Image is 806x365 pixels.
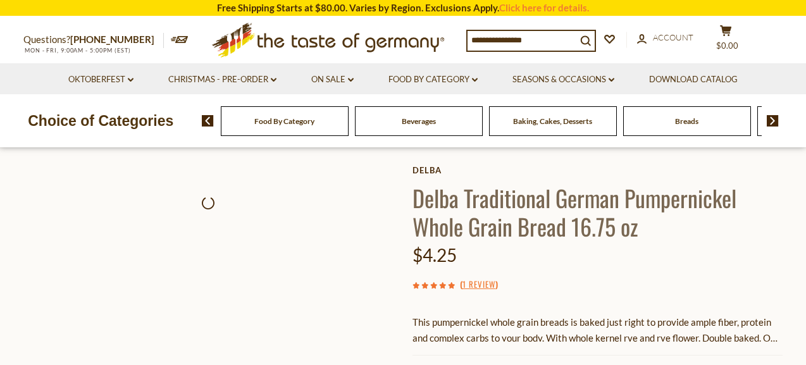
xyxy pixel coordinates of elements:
[254,116,314,126] a: Food By Category
[637,31,693,45] a: Account
[388,73,478,87] a: Food By Category
[23,47,131,54] span: MON - FRI, 9:00AM - 5:00PM (EST)
[675,116,698,126] a: Breads
[649,73,738,87] a: Download Catalog
[460,278,498,290] span: ( )
[716,40,738,51] span: $0.00
[68,73,133,87] a: Oktoberfest
[513,116,592,126] a: Baking, Cakes, Desserts
[767,115,779,127] img: next arrow
[412,314,783,346] p: This pumpernickel whole grain breads is baked just right to provide ample fiber, protein and comp...
[412,183,783,240] h1: Delba Traditional German Pumpernickel Whole Grain Bread 16.75 oz
[311,73,354,87] a: On Sale
[23,32,164,48] p: Questions?
[168,73,276,87] a: Christmas - PRE-ORDER
[653,32,693,42] span: Account
[412,244,457,266] span: $4.25
[70,34,154,45] a: [PHONE_NUMBER]
[462,278,495,292] a: 1 Review
[512,73,614,87] a: Seasons & Occasions
[412,165,783,175] a: Delba
[499,2,589,13] a: Click here for details.
[202,115,214,127] img: previous arrow
[402,116,436,126] a: Beverages
[707,25,745,56] button: $0.00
